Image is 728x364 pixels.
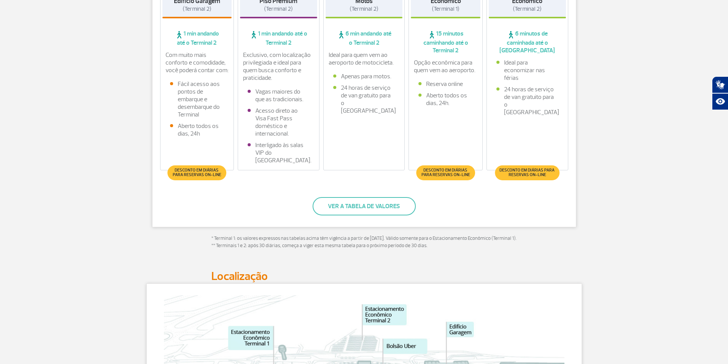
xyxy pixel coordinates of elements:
span: (Terminal 2) [183,5,211,13]
span: (Terminal 2) [350,5,378,13]
li: 24 horas de serviço de van gratuito para o [GEOGRAPHIC_DATA] [496,86,558,116]
span: 1 min andando até o Terminal 2 [240,30,317,47]
button: Abrir recursos assistivos. [712,93,728,110]
li: Reserva online [418,80,473,88]
p: Ideal para quem vem ao aeroporto de motocicleta. [329,51,400,66]
li: Aberto todos os dias, 24h. [418,92,473,107]
button: Abrir tradutor de língua de sinais. [712,76,728,93]
li: Interligado às salas VIP do [GEOGRAPHIC_DATA]. [248,141,310,164]
p: Com muito mais conforto e comodidade, você poderá contar com: [165,51,229,74]
p: Opção econômica para quem vem ao aeroporto. [414,59,477,74]
p: Exclusivo, com localização privilegiada e ideal para quem busca conforto e praticidade. [243,51,314,82]
span: (Terminal 2) [264,5,293,13]
span: Desconto em diárias para reservas on-line [499,168,556,177]
li: Apenas para motos. [333,73,395,80]
li: Acesso direto ao Visa Fast Pass doméstico e internacional. [248,107,310,138]
span: Desconto em diárias para reservas on-line [172,168,222,177]
h2: Localização [211,269,517,283]
span: Desconto em diárias para reservas on-line [420,168,471,177]
span: (Terminal 2) [513,5,542,13]
span: 1 min andando até o Terminal 2 [162,30,232,47]
li: Aberto todos os dias, 24h [170,122,224,138]
li: 24 horas de serviço de van gratuito para o [GEOGRAPHIC_DATA] [333,84,395,115]
span: (Terminal 1) [432,5,459,13]
div: Plugin de acessibilidade da Hand Talk. [712,76,728,110]
li: Vagas maiores do que as tradicionais. [248,88,310,103]
span: 6 minutos de caminhada até o [GEOGRAPHIC_DATA] [489,30,566,54]
li: Fácil acesso aos pontos de embarque e desembarque do Terminal [170,80,224,118]
span: 6 min andando até o Terminal 2 [326,30,403,47]
p: * Terminal 1: os valores expressos nas tabelas acima têm vigência a partir de [DATE]. Válido some... [211,235,517,250]
li: Ideal para economizar nas férias [496,59,558,82]
button: Ver a tabela de valores [313,197,416,215]
span: 15 minutos caminhando até o Terminal 2 [411,30,480,54]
